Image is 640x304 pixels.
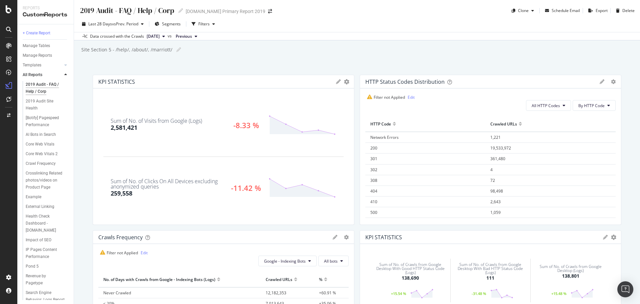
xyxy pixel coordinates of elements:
[168,33,173,39] span: vs
[23,52,69,59] a: Manage Reports
[266,274,292,285] div: Crawled URLs
[622,8,635,13] div: Delete
[152,19,183,29] button: Segments
[23,71,42,78] div: All Reports
[23,30,69,37] a: + Create Report
[490,145,511,151] span: 19,533,972
[490,118,517,129] div: Crawled URLs
[26,289,65,303] div: Search Engine Behavior: Logs Report
[23,62,41,69] div: Templates
[147,33,160,39] span: 2025 Aug. 1st
[318,256,349,266] button: All bots
[402,275,419,281] div: 138,690
[93,75,354,225] div: KPI STATISTICSgeargearSum of No. of Visits from Google (Logs)2,581,421-8.33 %Sum of No. of Clicks...
[365,234,402,241] div: KPI STATISTICS
[467,292,491,295] div: -31.48 %
[360,75,621,225] div: HTTP Status Codes DistributiongeargearFilter not AppliedEditAll HTTP CodesBy HTTP CodeHTTP CodeCr...
[490,167,493,173] span: 4
[26,98,63,112] div: 2019 Audit Site Health
[258,256,317,266] button: Google - Indexing Bots
[26,160,69,167] a: Crawl Frequency
[562,273,579,279] div: 138,801
[373,263,448,275] div: Sum of No. of Crawls from Google Desktop With Good HTTP Status Code (Logs)
[26,203,69,210] a: External Linking
[26,150,69,158] a: Core Web Vitals 2
[176,33,192,39] span: Previous
[324,258,338,264] span: All bots
[103,274,215,285] div: No. of Days with Crawls from Google - Indexing Bots (Logs)
[542,5,580,16] button: Schedule Email
[111,179,224,189] div: Sum of No. of Clicks On All Devices excluding anonymized queries
[88,21,112,27] span: Last 28 Days
[26,273,69,287] a: Revenue by Pagetype
[26,160,56,167] div: Crawl Frequency
[26,263,39,270] div: Pond 5
[26,150,58,158] div: Core Web Vitals 2
[103,290,131,296] span: Never Crawled
[26,81,64,95] div: 2019 Audit - FAQ / Help / Corp
[367,94,405,100] span: Filter not Applied
[26,170,69,191] a: Crosslinking Related photos/videos on Product Page
[573,100,616,111] button: By HTTP Code
[490,134,501,140] span: 1,221
[490,156,505,162] span: 361,480
[141,250,148,256] a: Edit
[613,5,635,16] button: Delete
[611,79,616,84] div: gear
[26,141,54,148] div: Core Web Vitals
[370,118,391,129] div: HTTP Code
[100,250,138,256] span: Filter not Applied
[486,275,494,281] div: 111
[370,134,399,140] span: Network Errors
[26,141,69,148] a: Core Web Vitals
[518,8,529,13] div: Clone
[490,188,503,194] span: 98,498
[111,123,137,132] div: 2,581,421
[26,81,69,95] a: 2019 Audit - FAQ / Help / Corp
[23,71,62,78] a: All Reports
[26,246,64,260] div: IP Pages Content Performance
[81,46,172,53] div: Site Section 5 - /help/, /about/, /marriott/
[23,42,50,49] div: Manage Tables
[26,98,69,112] a: 2019 Audit Site Health
[23,62,62,69] a: Templates
[453,263,528,275] div: Sum of No. of Crawls from Google Desktop With Bad HTTP Status Code (Logs)
[319,274,322,285] div: %
[370,210,377,215] span: 500
[26,170,66,191] div: Crosslinking Related photos/videos on Product Page
[198,21,210,27] div: Filters
[26,213,66,234] div: Health Check Dashboard - Marriott.com
[533,265,608,273] div: Sum of No. of Crawls from Google Desktop (Logs)
[490,210,501,215] span: 1,059
[23,42,69,49] a: Manage Tables
[408,94,415,100] a: Edit
[370,178,377,183] span: 308
[26,114,69,128] a: [Botify] Pagespeed Performance
[26,194,41,201] div: Example
[365,78,445,85] div: HTTP Status Codes Distribution
[596,8,608,13] div: Export
[370,188,377,194] span: 404
[268,9,272,14] div: arrow-right-arrow-left
[370,156,377,162] span: 301
[26,263,69,270] a: Pond 5
[173,32,200,40] button: Previous
[224,185,269,191] div: -11.42 %
[578,103,605,108] span: By HTTP Code
[79,19,146,29] button: Last 28 DaysvsPrev. Period
[26,194,69,201] a: Example
[26,289,69,303] a: Search Engine Behavior: Logs Report
[111,189,132,198] div: 259,558
[186,8,265,15] div: [DOMAIN_NAME] Primary Report 2019
[23,11,68,19] div: CustomReports
[98,234,143,241] div: Crawls Frequency
[26,237,51,244] div: Impact of SEO
[178,8,183,13] i: Edit report name
[370,145,377,151] span: 200
[23,52,52,59] div: Manage Reports
[526,100,571,111] button: All HTTP Codes
[586,5,608,16] button: Export
[23,5,68,11] div: Reports
[111,118,202,123] div: Sum of No. of Visits from Google (Logs)
[344,79,349,84] div: gear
